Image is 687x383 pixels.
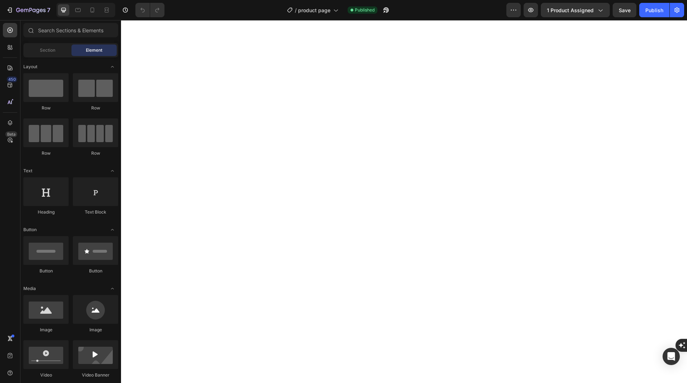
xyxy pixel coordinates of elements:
[663,348,680,365] div: Open Intercom Messenger
[7,76,17,82] div: 450
[107,165,118,177] span: Toggle open
[23,209,69,215] div: Heading
[47,6,50,14] p: 7
[23,226,37,233] span: Button
[541,3,610,17] button: 1 product assigned
[23,150,69,157] div: Row
[23,168,32,174] span: Text
[355,7,375,13] span: Published
[107,224,118,235] span: Toggle open
[298,6,330,14] span: product page
[23,268,69,274] div: Button
[107,283,118,294] span: Toggle open
[3,3,54,17] button: 7
[73,372,118,378] div: Video Banner
[547,6,594,14] span: 1 product assigned
[619,7,631,13] span: Save
[23,327,69,333] div: Image
[295,6,297,14] span: /
[23,105,69,111] div: Row
[23,372,69,378] div: Video
[135,3,164,17] div: Undo/Redo
[23,23,118,37] input: Search Sections & Elements
[23,285,36,292] span: Media
[40,47,55,53] span: Section
[73,327,118,333] div: Image
[73,268,118,274] div: Button
[121,20,687,383] iframe: Design area
[645,6,663,14] div: Publish
[107,61,118,73] span: Toggle open
[73,209,118,215] div: Text Block
[639,3,669,17] button: Publish
[73,105,118,111] div: Row
[23,64,37,70] span: Layout
[73,150,118,157] div: Row
[5,131,17,137] div: Beta
[613,3,636,17] button: Save
[86,47,102,53] span: Element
